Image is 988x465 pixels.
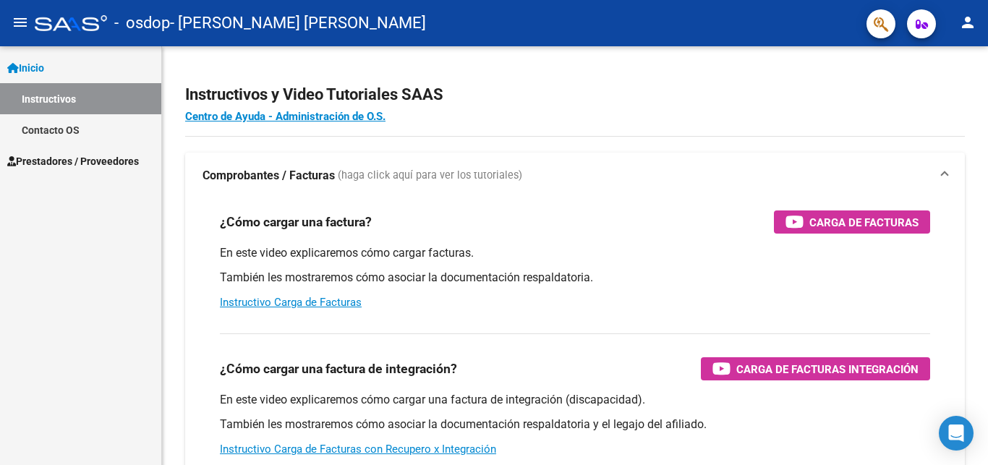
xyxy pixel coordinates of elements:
[809,213,919,231] span: Carga de Facturas
[12,14,29,31] mat-icon: menu
[939,416,974,451] div: Open Intercom Messenger
[220,359,457,379] h3: ¿Cómo cargar una factura de integración?
[959,14,976,31] mat-icon: person
[185,110,386,123] a: Centro de Ayuda - Administración de O.S.
[203,168,335,184] strong: Comprobantes / Facturas
[220,392,930,408] p: En este video explicaremos cómo cargar una factura de integración (discapacidad).
[220,270,930,286] p: También les mostraremos cómo asociar la documentación respaldatoria.
[7,153,139,169] span: Prestadores / Proveedores
[220,296,362,309] a: Instructivo Carga de Facturas
[7,60,44,76] span: Inicio
[220,245,930,261] p: En este video explicaremos cómo cargar facturas.
[185,81,965,108] h2: Instructivos y Video Tutoriales SAAS
[114,7,170,39] span: - osdop
[220,417,930,432] p: También les mostraremos cómo asociar la documentación respaldatoria y el legajo del afiliado.
[185,153,965,199] mat-expansion-panel-header: Comprobantes / Facturas (haga click aquí para ver los tutoriales)
[701,357,930,380] button: Carga de Facturas Integración
[170,7,426,39] span: - [PERSON_NAME] [PERSON_NAME]
[220,443,496,456] a: Instructivo Carga de Facturas con Recupero x Integración
[338,168,522,184] span: (haga click aquí para ver los tutoriales)
[736,360,919,378] span: Carga de Facturas Integración
[774,210,930,234] button: Carga de Facturas
[220,212,372,232] h3: ¿Cómo cargar una factura?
